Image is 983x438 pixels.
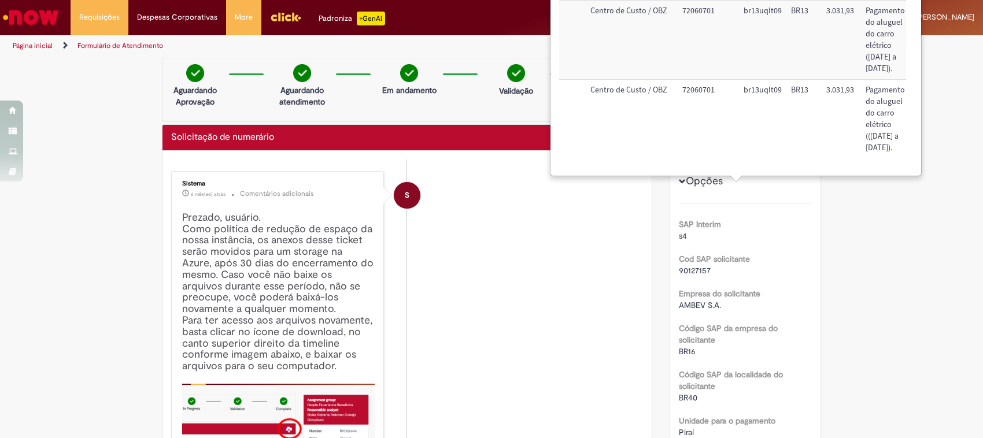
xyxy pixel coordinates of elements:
span: 6 mês(es) atrás [191,191,226,198]
img: ServiceNow [1,6,61,29]
p: +GenAi [357,12,385,25]
img: click_logo_yellow_360x200.png [270,8,301,25]
h2: Solicitação de numerário Histórico de tíquete [171,132,274,143]
span: More [235,12,253,23]
span: AMBEV S.A. [679,300,721,310]
p: Em andamento [382,84,437,96]
b: Empresa do solicitante [679,288,760,299]
small: Comentários adicionais [240,189,314,199]
td: Número: br13uqlt09 [739,80,786,158]
div: Sistema [182,180,375,187]
img: check-circle-green.png [400,64,418,82]
b: SAP Interim [679,219,721,229]
span: s4 [679,231,687,241]
b: Unidade para o pagamento [679,415,775,426]
td: Métodos de pagamento: Centro de Custo / OBZ [586,80,678,158]
span: 90127157 [679,265,711,276]
p: Aguardando Aprovação [167,84,223,107]
span: BR16 [679,346,696,357]
td: Descrição: Pagamento do aluguel do carro elétrico ((13/08/24 a 12/09/24). [861,80,910,158]
p: Aguardando atendimento [274,84,330,107]
td: Conta contábil: 72060701 [678,80,739,158]
b: Cod SAP solicitante [679,254,750,264]
span: Requisições [79,12,120,23]
td: Divisão: BR13 [786,80,822,158]
td: Valor R$: 3.031,93 [822,80,861,158]
time: 21/03/2025 01:00:14 [191,191,226,198]
span: Lais [PERSON_NAME] [900,12,974,22]
div: System [394,182,420,209]
p: Validação [499,85,533,96]
span: Piraí [679,427,694,437]
span: S [405,181,409,209]
ul: Trilhas de página [9,35,646,57]
a: Página inicial [13,41,53,50]
span: Despesas Corporativas [137,12,217,23]
img: check-circle-green.png [293,64,311,82]
span: BR40 [679,392,697,403]
b: Código SAP da localidade do solicitante [679,369,783,391]
div: Padroniza [319,12,385,25]
a: Formulário de Atendimento [77,41,163,50]
b: Código SAP da empresa do solicitante [679,323,778,345]
img: check-circle-green.png [507,64,525,82]
img: check-circle-green.png [186,64,204,82]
